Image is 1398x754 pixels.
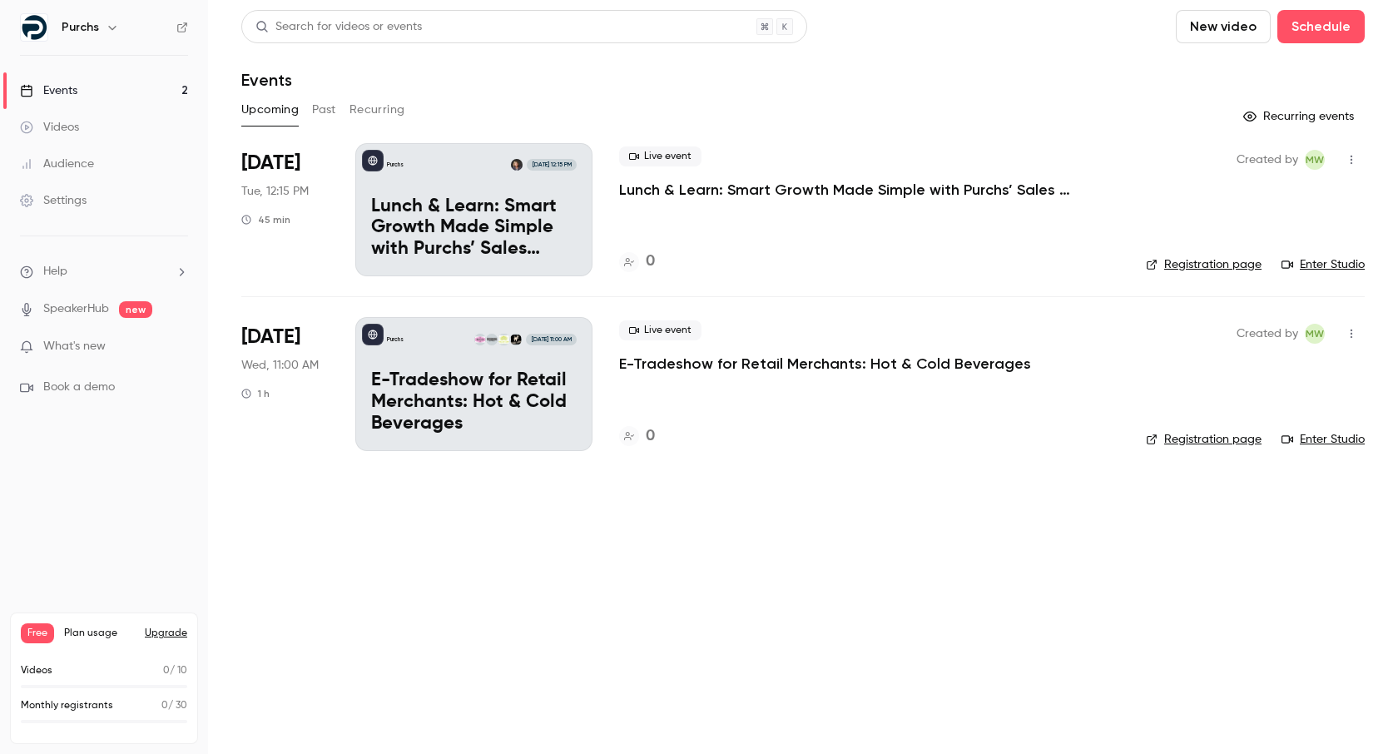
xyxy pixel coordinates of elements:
[371,196,577,260] p: Lunch & Learn: Smart Growth Made Simple with Purchs’ Sales Dashboard
[62,19,99,36] h6: Purchs
[163,663,187,678] p: / 10
[64,627,135,640] span: Plan usage
[526,334,576,345] span: [DATE] 11:00 AM
[43,263,67,280] span: Help
[619,425,655,448] a: 0
[646,425,655,448] h4: 0
[168,340,188,355] iframe: Noticeable Trigger
[474,334,486,345] img: Zachary Fritze
[1146,431,1262,448] a: Registration page
[619,320,701,340] span: Live event
[43,379,115,396] span: Book a demo
[241,213,290,226] div: 45 min
[619,180,1118,200] a: Lunch & Learn: Smart Growth Made Simple with Purchs’ Sales Dashboard
[1306,324,1324,344] span: MW
[43,300,109,318] a: SpeakerHub
[371,370,577,434] p: E-Tradeshow for Retail Merchants: Hot & Cold Beverages
[241,150,300,176] span: [DATE]
[527,159,576,171] span: [DATE] 12:15 PM
[241,357,319,374] span: Wed, 11:00 AM
[1176,10,1271,43] button: New video
[163,666,170,676] span: 0
[21,663,52,678] p: Videos
[1281,431,1365,448] a: Enter Studio
[498,334,509,345] img: Trevor Jordan
[619,251,655,273] a: 0
[1281,256,1365,273] a: Enter Studio
[1306,150,1324,170] span: MW
[145,627,187,640] button: Upgrade
[20,156,94,172] div: Audience
[119,301,152,318] span: new
[20,263,188,280] li: help-dropdown-opener
[387,161,404,169] p: Purchs
[255,18,422,36] div: Search for videos or events
[241,143,329,276] div: Aug 12 Tue, 12:15 PM (America/Toronto)
[646,251,655,273] h4: 0
[161,701,168,711] span: 0
[20,192,87,209] div: Settings
[43,338,106,355] span: What's new
[619,354,1031,374] a: E-Tradeshow for Retail Merchants: Hot & Cold Beverages
[619,146,701,166] span: Live event
[1237,150,1298,170] span: Created by
[511,159,523,171] img: Marcia Woods
[355,143,592,276] a: Lunch & Learn: Smart Growth Made Simple with Purchs’ Sales DashboardPurchsMarcia Woods[DATE] 12:1...
[241,324,300,350] span: [DATE]
[1277,10,1365,43] button: Schedule
[1146,256,1262,273] a: Registration page
[21,14,47,41] img: Purchs
[510,334,522,345] img: Trevor Jordan
[1237,324,1298,344] span: Created by
[20,82,77,99] div: Events
[241,70,292,90] h1: Events
[312,97,336,123] button: Past
[486,334,498,345] img: Karen Hales
[1305,150,1325,170] span: Marcia Woods
[20,119,79,136] div: Videos
[241,97,299,123] button: Upcoming
[355,317,592,450] a: E-Tradeshow for Retail Merchants: Hot & Cold BeveragesPurchsTrevor JordanTrevor JordanKaren Hales...
[349,97,405,123] button: Recurring
[1236,103,1365,130] button: Recurring events
[387,335,404,344] p: Purchs
[241,387,270,400] div: 1 h
[161,698,187,713] p: / 30
[21,698,113,713] p: Monthly registrants
[21,623,54,643] span: Free
[241,183,309,200] span: Tue, 12:15 PM
[1305,324,1325,344] span: Marcia Woods
[241,317,329,450] div: Aug 13 Wed, 11:00 AM (America/Toronto)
